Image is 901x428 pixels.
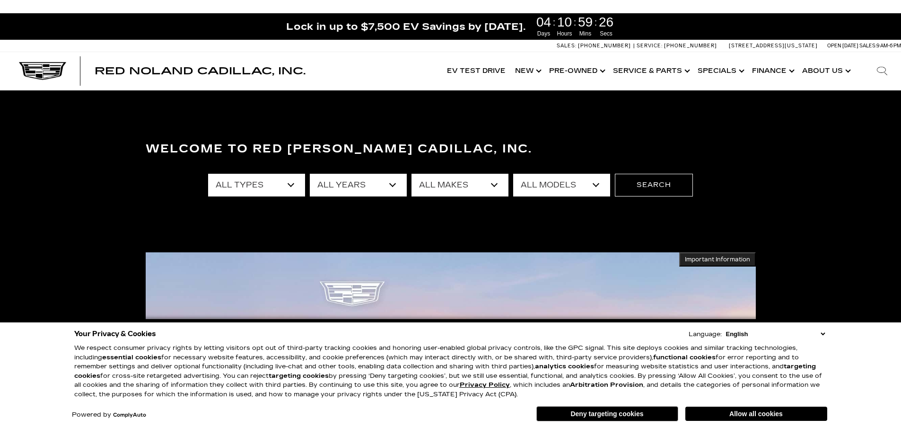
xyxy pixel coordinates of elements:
p: We respect consumer privacy rights by letting visitors opt out of third-party tracking cookies an... [74,344,827,399]
div: Powered by [72,412,146,418]
a: Close [885,18,896,29]
div: Language: [689,331,722,338]
span: 04 [535,16,553,29]
span: Your Privacy & Cookies [74,327,156,340]
button: Search [615,174,693,196]
button: Deny targeting cookies [536,406,678,421]
span: Secs [597,29,615,38]
span: Sales: [557,43,577,49]
button: Important Information [679,252,756,267]
span: : [574,15,577,29]
span: Open [DATE] [827,43,858,49]
select: Filter by type [208,174,305,196]
span: 59 [577,16,595,29]
img: Cadillac Dark Logo with Cadillac White Text [19,62,66,80]
select: Language Select [724,330,827,339]
span: Sales: [859,43,876,49]
select: Filter by model [513,174,610,196]
strong: targeting cookies [74,363,816,380]
strong: analytics cookies [535,363,594,370]
a: ComplyAuto [113,412,146,418]
strong: essential cookies [102,354,161,361]
span: Mins [577,29,595,38]
span: Red Noland Cadillac, Inc. [95,65,306,77]
span: Lock in up to $7,500 EV Savings by [DATE]. [286,20,525,33]
h3: Welcome to Red [PERSON_NAME] Cadillac, Inc. [146,140,756,159]
a: Service: [PHONE_NUMBER] [633,43,719,48]
span: 10 [556,16,574,29]
span: : [595,15,597,29]
span: Days [535,29,553,38]
a: [STREET_ADDRESS][US_STATE] [729,43,818,49]
span: 9 AM-6 PM [876,43,901,49]
a: About Us [797,52,854,90]
span: Hours [556,29,574,38]
a: EV Test Drive [442,52,510,90]
span: Service: [637,43,663,49]
a: Sales: [PHONE_NUMBER] [557,43,633,48]
span: [PHONE_NUMBER] [578,43,631,49]
a: New [510,52,544,90]
span: 26 [597,16,615,29]
a: Service & Parts [608,52,693,90]
a: Red Noland Cadillac, Inc. [95,66,306,76]
span: Important Information [685,256,750,263]
a: Pre-Owned [544,52,608,90]
select: Filter by year [310,174,407,196]
a: Privacy Policy [460,381,510,389]
span: [PHONE_NUMBER] [664,43,717,49]
button: Allow all cookies [685,407,827,421]
strong: targeting cookies [269,372,329,380]
select: Filter by make [411,174,508,196]
span: : [553,15,556,29]
strong: Arbitration Provision [570,381,643,389]
strong: functional cookies [653,354,716,361]
a: Specials [693,52,747,90]
a: Finance [747,52,797,90]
